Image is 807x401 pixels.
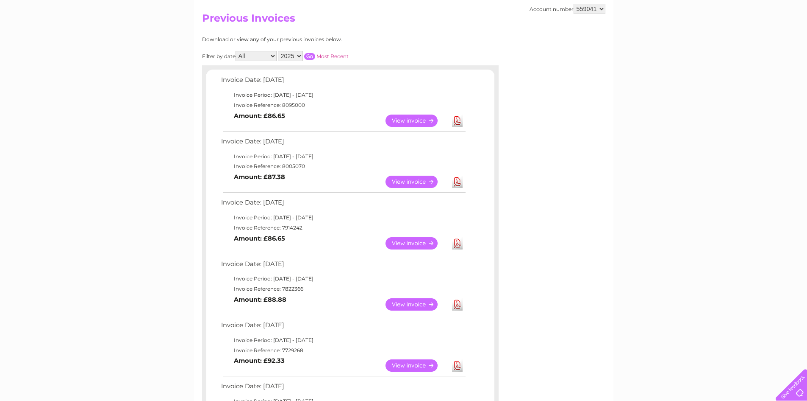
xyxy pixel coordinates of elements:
td: Invoice Period: [DATE] - [DATE] [219,151,467,162]
td: Invoice Period: [DATE] - [DATE] [219,213,467,223]
a: View [385,237,448,250]
div: Clear Business is a trading name of Verastar Limited (registered in [GEOGRAPHIC_DATA] No. 3667643... [204,5,604,41]
td: Invoice Reference: 7822366 [219,284,467,294]
img: logo.png [28,22,72,48]
td: Invoice Reference: 7729268 [219,345,467,356]
a: Download [452,176,463,188]
td: Invoice Reference: 7914242 [219,223,467,233]
a: Contact [751,36,771,42]
a: Telecoms [703,36,728,42]
a: Download [452,298,463,311]
b: Amount: £88.88 [234,296,286,303]
a: Most Recent [316,53,349,59]
a: Download [452,359,463,372]
a: 0333 014 3131 [647,4,706,15]
b: Amount: £92.33 [234,357,285,365]
a: Energy [679,36,698,42]
a: Blog [733,36,746,42]
h2: Previous Invoices [202,12,605,28]
td: Invoice Date: [DATE] [219,258,467,274]
div: Download or view any of your previous invoices below. [202,36,424,42]
a: Log out [779,36,799,42]
div: Filter by date [202,51,424,61]
td: Invoice Period: [DATE] - [DATE] [219,90,467,100]
td: Invoice Period: [DATE] - [DATE] [219,274,467,284]
a: View [385,298,448,311]
td: Invoice Date: [DATE] [219,74,467,90]
td: Invoice Date: [DATE] [219,197,467,213]
a: Download [452,237,463,250]
b: Amount: £86.65 [234,112,285,120]
td: Invoice Period: [DATE] - [DATE] [219,335,467,345]
td: Invoice Reference: 8095000 [219,100,467,110]
a: View [385,359,448,372]
td: Invoice Date: [DATE] [219,136,467,151]
b: Amount: £87.38 [234,173,285,181]
b: Amount: £86.65 [234,235,285,242]
td: Invoice Date: [DATE] [219,381,467,396]
div: Account number [530,4,605,14]
a: View [385,176,448,188]
a: View [385,115,448,127]
td: Invoice Date: [DATE] [219,320,467,335]
td: Invoice Reference: 8005070 [219,161,467,171]
a: Download [452,115,463,127]
a: Water [658,36,674,42]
